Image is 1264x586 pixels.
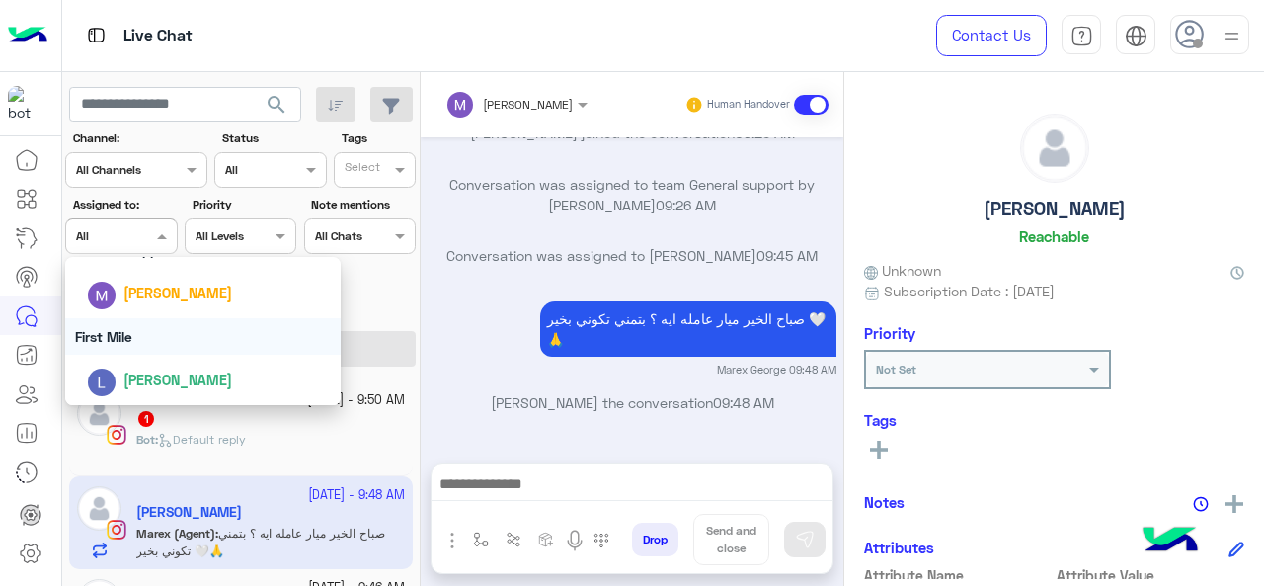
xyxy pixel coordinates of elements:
img: send voice note [563,529,587,552]
button: Drop [632,523,678,556]
img: create order [538,532,554,547]
img: tab [1125,25,1147,47]
img: ACg8ocLxj1lath83c5k7cGdWzRGclN4FsCma8sqdNRwyXQ4q8Hx34w=s96-c [88,369,116,396]
small: Marex George 09:48 AM [717,362,836,377]
img: Logo [8,15,47,56]
label: Status [222,129,324,147]
button: select flow [465,524,498,556]
span: 09:26 AM [656,197,716,213]
span: Subscription Date : [DATE] [884,281,1055,301]
img: defaultAdmin.png [77,391,121,436]
p: 15/10/2025, 9:48 AM [540,301,836,357]
p: [PERSON_NAME] the conversation [429,392,836,413]
b: Not Set [876,362,916,377]
h6: Tags [864,411,1244,429]
div: Select [342,158,380,181]
h6: Reachable [1019,227,1089,245]
label: Note mentions [311,196,413,213]
p: Conversation was assigned to [PERSON_NAME] [429,245,836,266]
span: Attribute Name [864,565,1053,586]
button: search [253,87,301,129]
p: Live Chat [123,23,193,49]
img: send message [795,530,815,549]
span: 1 [138,411,154,427]
img: make a call [593,533,609,548]
h6: Priority [864,324,915,342]
p: Conversation was assigned to team General support by [PERSON_NAME] [429,174,836,216]
small: Human Handover [707,97,790,113]
img: tab [84,23,109,47]
img: defaultAdmin.png [1021,115,1088,182]
label: Channel: [73,129,205,147]
img: hulul-logo.png [1136,507,1205,576]
h6: Notes [864,493,905,511]
button: create order [530,524,563,556]
img: send attachment [440,529,464,552]
img: Trigger scenario [506,532,521,547]
img: add [1225,495,1243,513]
span: Default reply [158,432,246,447]
button: Trigger scenario [498,524,530,556]
small: [DATE] - 9:50 AM [307,391,405,410]
img: Instagram [107,425,126,445]
img: notes [1193,496,1209,512]
img: select flow [473,532,489,547]
span: search [265,93,288,117]
div: First Mile [65,318,342,355]
span: [PERSON_NAME] [123,372,232,388]
label: Priority [193,196,294,213]
label: Assigned to: [73,196,175,213]
h5: [PERSON_NAME] [984,198,1126,220]
span: 09:45 AM [756,247,818,264]
a: tab [1062,15,1101,56]
span: Attribute Value [1057,565,1245,586]
img: 317874714732967 [8,86,43,122]
img: tab [1070,25,1093,47]
a: Contact Us [936,15,1047,56]
span: Unknown [864,260,941,281]
button: Send and close [693,514,769,565]
span: 09:48 AM [713,394,774,411]
span: [PERSON_NAME] [123,285,232,301]
b: : [136,432,158,447]
ng-dropdown-panel: Options list [65,257,342,405]
img: profile [1220,24,1244,48]
span: Bot [136,432,155,447]
label: Tags [342,129,414,147]
span: [PERSON_NAME] [483,97,573,112]
h6: Attributes [864,539,934,556]
img: ACg8ocJ5kWkbDFwHhE1-NCdHlUdL0Moenmmb7xp8U7RIpZhCQ1Zz3Q=s96-c [88,282,116,309]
